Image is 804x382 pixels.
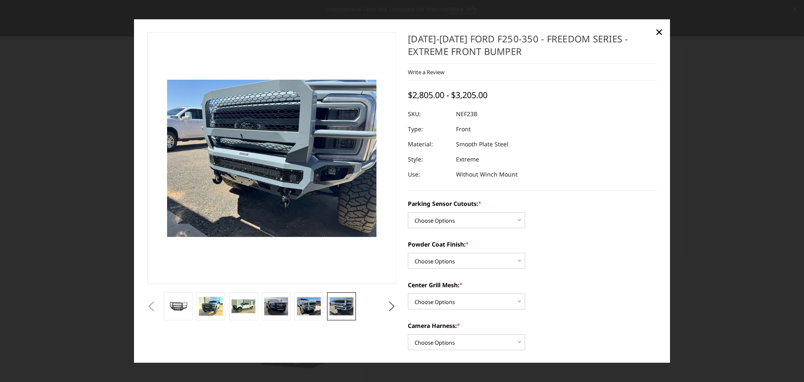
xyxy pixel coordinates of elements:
[145,300,158,313] button: Previous
[456,137,508,152] dd: Smooth Plate Steel
[652,25,666,39] a: Close
[408,240,657,249] label: Powder Coat Finish:
[408,68,444,76] a: Write a Review
[456,167,518,182] dd: Without Winch Mount
[655,23,663,41] span: ×
[456,152,479,167] dd: Extreme
[408,137,450,152] dt: Material:
[386,300,398,313] button: Next
[408,199,657,208] label: Parking Sensor Cutouts:
[408,152,450,167] dt: Style:
[166,300,190,313] img: 2023-2025 Ford F250-350 - Freedom Series - Extreme Front Bumper
[408,32,657,64] h1: [DATE]-[DATE] Ford F250-350 - Freedom Series - Extreme Front Bumper
[408,281,657,289] label: Center Grill Mesh:
[297,298,320,315] img: 2023-2025 Ford F250-350 - Freedom Series - Extreme Front Bumper
[408,122,450,137] dt: Type:
[408,89,487,101] span: $2,805.00 - $3,205.00
[408,362,657,371] label: Add-On Recovery Shackles :
[456,107,477,122] dd: NEF23B
[408,107,450,122] dt: SKU:
[199,297,222,316] img: 2023-2025 Ford F250-350 - Freedom Series - Extreme Front Bumper
[330,298,353,315] img: 2023-2025 Ford F250-350 - Freedom Series - Extreme Front Bumper
[456,122,471,137] dd: Front
[232,299,255,314] img: 2023-2025 Ford F250-350 - Freedom Series - Extreme Front Bumper
[408,167,450,182] dt: Use:
[264,297,288,316] img: 2023-2025 Ford F250-350 - Freedom Series - Extreme Front Bumper
[408,321,657,330] label: Camera Harness:
[147,32,397,284] a: 2023-2025 Ford F250-350 - Freedom Series - Extreme Front Bumper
